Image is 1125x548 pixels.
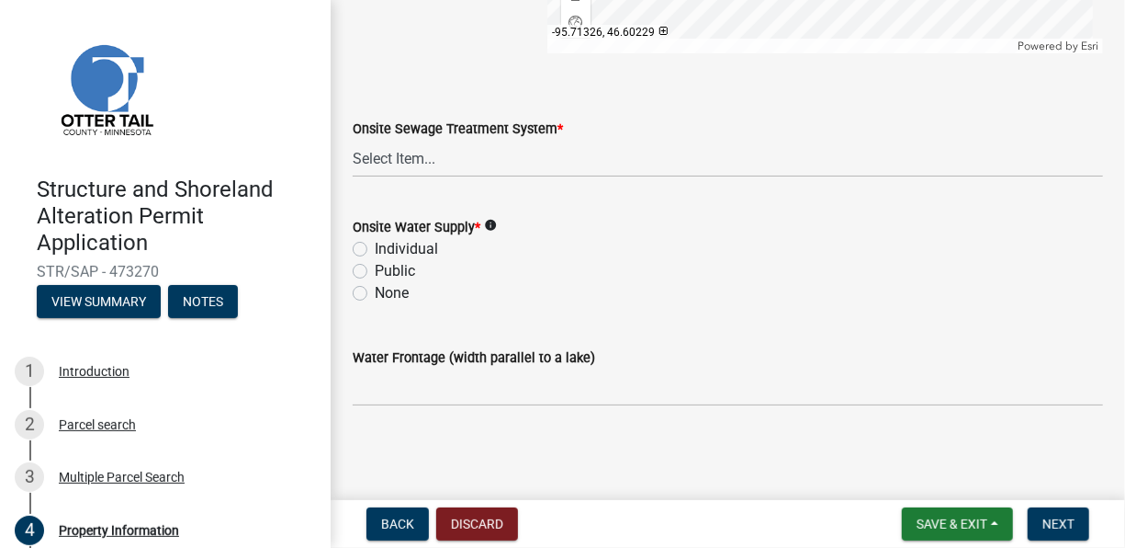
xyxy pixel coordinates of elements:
[37,177,316,256] h4: Structure and Shoreland Alteration Permit Application
[902,508,1013,541] button: Save & Exit
[375,282,409,304] label: None
[15,462,44,492] div: 3
[1028,508,1089,541] button: Next
[59,524,179,537] div: Property Information
[37,285,161,318] button: View Summary
[37,263,294,280] span: STR/SAP - 473270
[15,516,44,545] div: 4
[59,365,129,378] div: Introduction
[375,238,438,260] label: Individual
[917,517,987,531] span: Save & Exit
[15,410,44,440] div: 2
[168,296,238,311] wm-modal-confirm: Notes
[168,285,238,318] button: Notes
[381,517,414,531] span: Back
[37,296,161,311] wm-modal-confirm: Summary
[37,19,174,157] img: Otter Tail County, Minnesota
[59,471,185,484] div: Multiple Parcel Search
[353,123,563,136] label: Onsite Sewage Treatment System
[1042,517,1074,531] span: Next
[59,418,136,431] div: Parcel search
[484,219,497,232] i: info
[375,260,415,282] label: Public
[353,352,595,365] label: Water Frontage (width parallel to a lake)
[436,508,518,541] button: Discard
[1081,40,1098,52] a: Esri
[15,357,44,386] div: 1
[1013,39,1103,53] div: Powered by
[366,508,429,541] button: Back
[353,222,480,234] label: Onsite Water Supply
